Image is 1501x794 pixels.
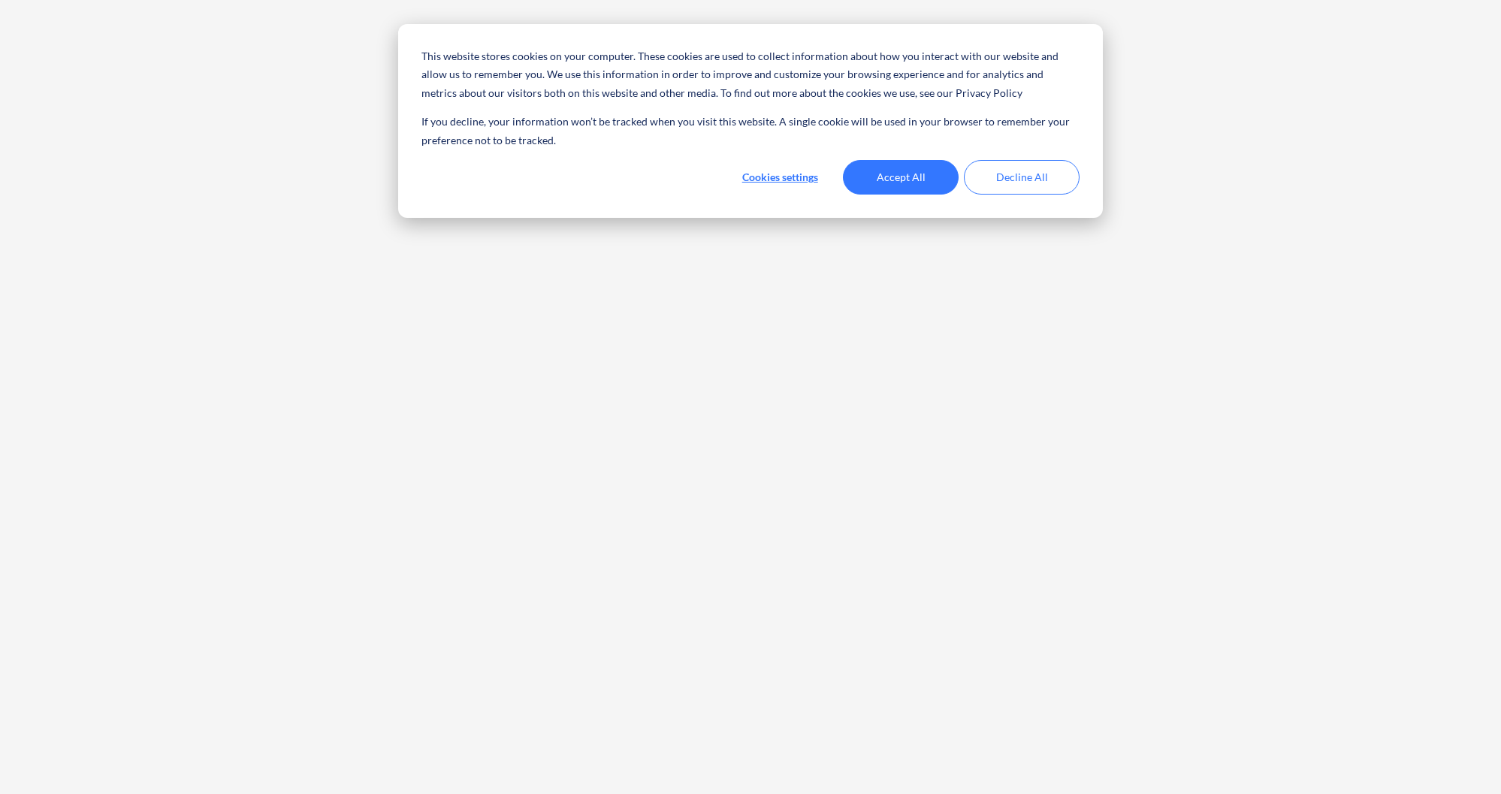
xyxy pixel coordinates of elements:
[964,160,1080,195] button: Decline All
[421,47,1080,103] p: This website stores cookies on your computer. These cookies are used to collect information about...
[843,160,959,195] button: Accept All
[398,24,1103,218] div: Cookie banner
[421,113,1080,149] p: If you decline, your information won’t be tracked when you visit this website. A single cookie wi...
[722,160,838,195] button: Cookies settings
